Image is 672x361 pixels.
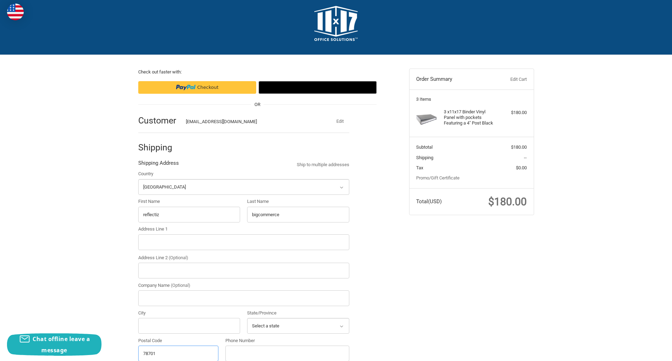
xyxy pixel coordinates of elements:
[225,337,349,344] label: Phone Number
[138,69,377,76] p: Check out faster with:
[511,144,527,150] span: $180.00
[138,310,240,317] label: City
[138,159,179,170] legend: Shipping Address
[247,310,349,317] label: State/Province
[247,198,349,205] label: Last Name
[416,144,433,150] span: Subtotal
[488,196,527,208] span: $180.00
[416,76,492,83] h3: Order Summary
[138,282,349,289] label: Company Name
[492,76,527,83] a: Edit Cart
[138,115,179,126] h2: Customer
[138,170,349,177] label: Country
[259,81,377,94] button: Google Pay
[516,165,527,170] span: $0.00
[7,3,24,20] img: duty and tax information for United States
[169,255,188,260] small: (Optional)
[416,97,527,102] h3: 3 Items
[297,161,349,168] a: Ship to multiple addresses
[444,109,497,126] h4: 3 x 11x17 Binder Vinyl Panel with pockets Featuring a 4" Post Black
[524,155,527,160] span: --
[138,81,256,94] iframe: PayPal-paypal
[499,109,527,116] div: $180.00
[138,254,349,261] label: Address Line 2
[416,175,460,180] a: Promo/Gift Certificate
[171,283,190,288] small: (Optional)
[7,333,101,356] button: Chat offline leave a message
[138,142,179,153] h2: Shipping
[33,335,90,354] span: Chat offline leave a message
[416,198,442,205] span: Total (USD)
[186,118,317,125] div: [EMAIL_ADDRESS][DOMAIN_NAME]
[138,337,219,344] label: Postal Code
[314,6,358,41] img: 11x17.com
[416,155,433,160] span: Shipping
[251,101,264,108] span: OR
[138,198,240,205] label: First Name
[331,116,349,126] button: Edit
[138,226,349,233] label: Address Line 1
[416,165,423,170] span: Tax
